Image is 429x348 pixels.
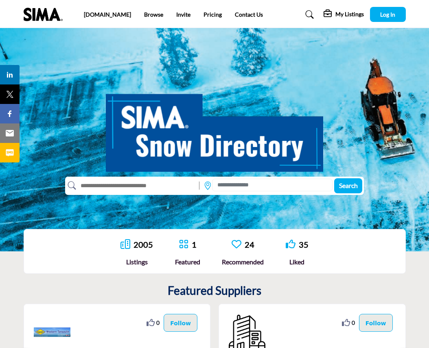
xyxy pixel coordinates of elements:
[84,11,131,18] a: [DOMAIN_NAME]
[286,239,295,249] i: Go to Liked
[156,318,160,327] span: 0
[335,11,364,18] h5: My Listings
[245,240,254,249] a: 24
[359,314,393,332] button: Follow
[370,7,406,22] button: Log In
[176,11,190,18] a: Invite
[235,11,263,18] a: Contact Us
[168,284,261,298] h2: Featured Suppliers
[175,257,200,267] div: Featured
[192,240,197,249] a: 1
[299,240,309,249] a: 35
[197,179,201,192] img: Rectangle%203585.svg
[120,257,153,267] div: Listings
[24,8,67,21] img: Site Logo
[366,318,386,327] p: Follow
[222,257,264,267] div: Recommended
[339,182,358,189] span: Search
[352,318,355,327] span: 0
[232,239,241,250] a: Go to Recommended
[298,8,319,21] a: Search
[204,11,222,18] a: Pricing
[106,85,323,172] img: SIMA Snow Directory
[164,314,197,332] button: Follow
[324,10,364,19] div: My Listings
[286,257,309,267] div: Liked
[380,11,395,18] span: Log In
[134,240,153,249] a: 2005
[144,11,163,18] a: Browse
[170,318,191,327] p: Follow
[334,178,362,193] button: Search
[179,239,188,250] a: Go to Featured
